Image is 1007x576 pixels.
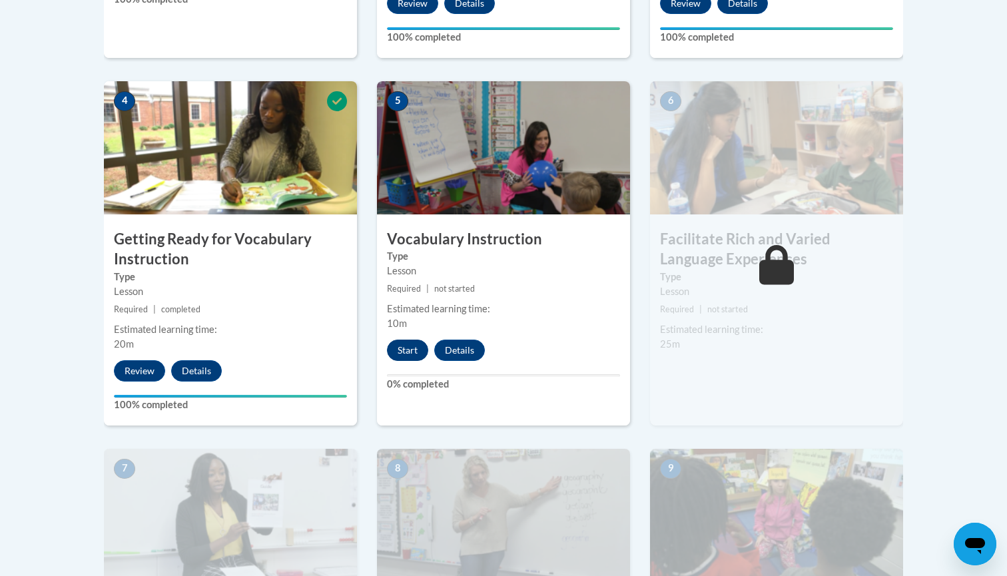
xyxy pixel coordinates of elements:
[707,304,748,314] span: not started
[660,322,893,337] div: Estimated learning time:
[660,304,694,314] span: Required
[434,284,475,294] span: not started
[660,91,681,111] span: 6
[104,229,357,270] h3: Getting Ready for Vocabulary Instruction
[387,284,421,294] span: Required
[387,91,408,111] span: 5
[104,81,357,214] img: Course Image
[377,81,630,214] img: Course Image
[387,264,620,278] div: Lesson
[387,249,620,264] label: Type
[114,360,165,382] button: Review
[114,398,347,412] label: 100% completed
[660,30,893,45] label: 100% completed
[650,81,903,214] img: Course Image
[660,27,893,30] div: Your progress
[426,284,429,294] span: |
[954,523,996,565] iframe: Button to launch messaging window
[114,304,148,314] span: Required
[650,229,903,270] h3: Facilitate Rich and Varied Language Experiences
[387,302,620,316] div: Estimated learning time:
[114,270,347,284] label: Type
[153,304,156,314] span: |
[434,340,485,361] button: Details
[660,459,681,479] span: 9
[114,395,347,398] div: Your progress
[114,322,347,337] div: Estimated learning time:
[387,30,620,45] label: 100% completed
[660,270,893,284] label: Type
[660,338,680,350] span: 25m
[387,377,620,392] label: 0% completed
[377,229,630,250] h3: Vocabulary Instruction
[114,91,135,111] span: 4
[387,459,408,479] span: 8
[387,340,428,361] button: Start
[114,284,347,299] div: Lesson
[660,284,893,299] div: Lesson
[114,459,135,479] span: 7
[171,360,222,382] button: Details
[387,27,620,30] div: Your progress
[161,304,200,314] span: completed
[114,338,134,350] span: 20m
[387,318,407,329] span: 10m
[699,304,702,314] span: |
